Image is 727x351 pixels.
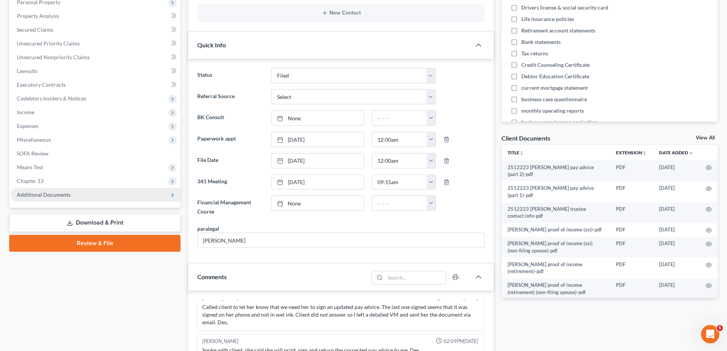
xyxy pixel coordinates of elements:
td: PDF [610,202,653,223]
td: PDF [610,257,653,278]
span: Tax returns [521,50,548,57]
div: paralegal [197,225,219,233]
td: [DATE] [653,278,700,299]
span: Property Analysis [17,13,59,19]
i: unfold_more [519,151,524,155]
span: Miscellaneous [17,136,51,143]
td: [PERSON_NAME] proof of income (retirement) (non-filing spouse)-pdf [501,278,610,299]
td: 2512223 [PERSON_NAME] pay advice (part 2)-pdf [501,160,610,181]
input: Search... [385,271,446,284]
span: Means Test [17,164,43,170]
a: [DATE] [272,175,364,189]
i: unfold_more [642,151,647,155]
a: View All [696,135,715,141]
span: Secured Claims [17,26,53,33]
span: business case questionnaire [521,95,587,103]
td: [DATE] [653,223,700,237]
td: PDF [610,160,653,181]
td: PDF [610,237,653,258]
label: BK Consult [193,110,267,126]
td: [PERSON_NAME] proof of income (ssi)-pdf [501,223,610,237]
span: Drivers license & social security card [521,4,608,11]
span: Lawsuits [17,68,37,74]
a: SOFA Review [11,147,181,160]
td: PDF [610,223,653,237]
span: Executory Contracts [17,81,66,88]
a: Executory Contracts [11,78,181,92]
span: Expenses [17,123,39,129]
span: Credit Counseling Certificate [521,61,590,69]
input: -- : -- [372,175,427,189]
div: Client Documents [501,134,550,142]
label: Status [193,68,267,83]
label: File Date [193,153,267,168]
td: [DATE] [653,202,700,223]
a: Property Analysis [11,9,181,23]
td: 2512223 [PERSON_NAME] trustee contact info-pdf [501,202,610,223]
a: Date Added expand_more [659,150,693,155]
input: -- : -- [372,111,427,125]
span: Codebtors Insiders & Notices [17,95,86,102]
span: 5 [717,325,723,331]
a: Secured Claims [11,23,181,37]
span: monthly operating reports [521,107,584,115]
span: Life insurance policies [521,15,574,23]
a: None [272,196,364,210]
input: -- : -- [372,196,427,210]
span: Unsecured Nonpriority Claims [17,54,90,60]
label: 341 Meeting [193,175,267,190]
span: Comments [197,273,227,280]
td: [DATE] [653,237,700,258]
input: -- [198,233,484,247]
a: Lawsuits [11,64,181,78]
span: SOFA Review [17,150,48,157]
a: [DATE] [272,154,364,168]
label: Referral Source [193,89,267,105]
span: Unsecured Priority Claims [17,40,80,47]
span: Retirement account statements [521,27,595,34]
span: Bank statements [521,38,561,46]
div: [PERSON_NAME] [202,338,239,345]
td: [DATE] [653,181,700,202]
a: Unsecured Nonpriority Claims [11,50,181,64]
td: PDF [610,278,653,299]
a: Extensionunfold_more [616,150,647,155]
span: current mortgage statement [521,84,588,92]
a: Unsecured Priority Claims [11,37,181,50]
button: New Contact [203,10,479,16]
td: 2512223 [PERSON_NAME] pay advice (part 1)-pdf [501,181,610,202]
span: Debtor Education Certificate [521,73,589,80]
label: Paperwork appt [193,132,267,147]
input: -- : -- [372,132,427,147]
span: Quick Info [197,41,226,49]
td: [PERSON_NAME] proof of income (ssi) (non-filing spouse)-pdf [501,237,610,258]
div: Called client to let her know that we need her to sign an updated pay advice. The last one signed... [202,303,480,326]
span: Income [17,109,34,115]
a: None [272,111,364,125]
i: expand_more [689,151,693,155]
td: PDF [610,181,653,202]
input: -- : -- [372,154,427,168]
a: Review & File [9,235,181,252]
iframe: Intercom live chat [701,325,719,343]
a: Download & Print [9,214,181,232]
a: [DATE] [272,132,364,147]
span: business case income projection [521,118,598,126]
span: Additional Documents [17,191,71,198]
span: 02:09PM[DATE] [443,338,478,345]
td: [DATE] [653,160,700,181]
td: [PERSON_NAME] proof of income (retirement)-pdf [501,257,610,278]
a: Titleunfold_more [508,150,524,155]
span: Chapter 13 [17,178,44,184]
td: [DATE] [653,257,700,278]
label: Financial Management Course [193,196,267,218]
